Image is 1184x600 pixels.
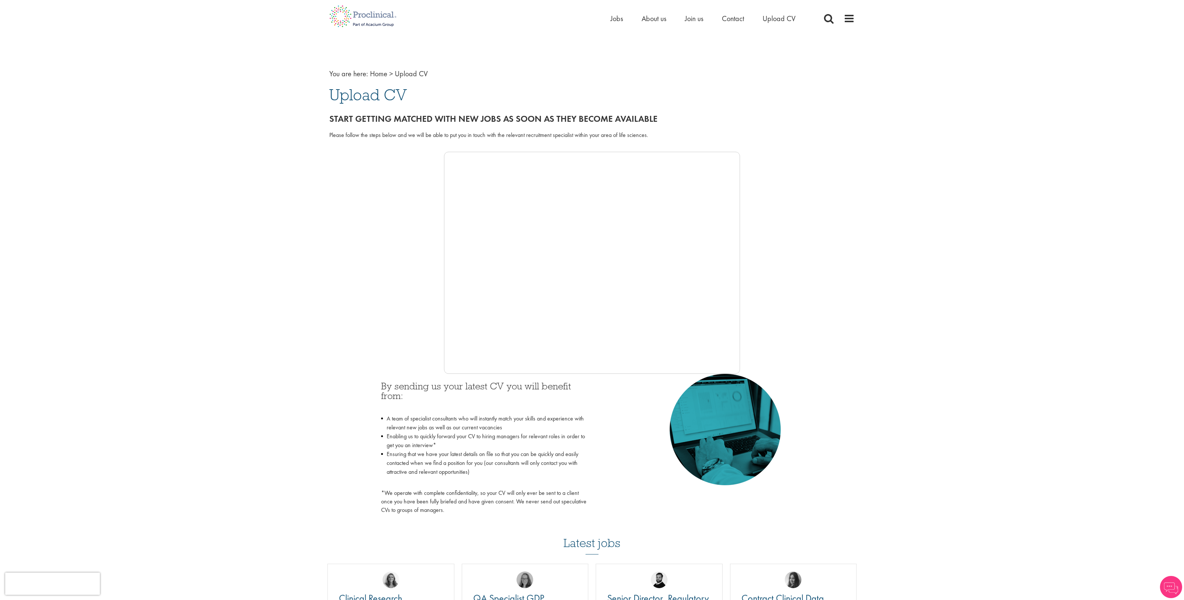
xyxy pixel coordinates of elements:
[381,432,586,450] li: Enabling us to quickly forward your CV to hiring managers for relevant roles in order to get you ...
[610,14,623,23] a: Jobs
[685,14,703,23] a: Join us
[564,518,620,554] h3: Latest jobs
[517,571,533,588] img: Ingrid Aymes
[383,571,399,588] img: Jackie Cerchio
[329,131,855,140] div: Please follow the steps below and we will be able to put you in touch with the relevant recruitme...
[785,571,801,588] img: Heidi Hennigan
[722,14,744,23] a: Contact
[651,571,667,588] img: Nick Walker
[329,85,407,105] span: Upload CV
[381,381,586,410] h3: By sending us your latest CV you will benefit from:
[763,14,795,23] a: Upload CV
[5,573,100,595] iframe: reCAPTCHA
[1160,576,1182,598] img: Chatbot
[381,450,586,485] li: Ensuring that we have your latest details on file so that you can be quickly and easily contacted...
[395,69,428,78] span: Upload CV
[381,489,586,514] p: *We operate with complete confidentiality, so your CV will only ever be sent to a client once you...
[642,14,666,23] a: About us
[329,69,368,78] span: You are here:
[370,69,387,78] a: breadcrumb link
[389,69,393,78] span: >
[381,414,586,432] li: A team of specialist consultants who will instantly match your skills and experience with relevan...
[329,114,855,124] h2: Start getting matched with new jobs as soon as they become available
